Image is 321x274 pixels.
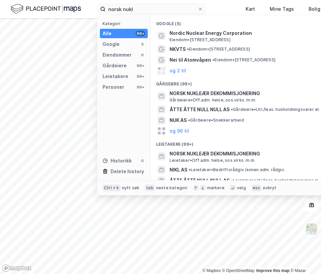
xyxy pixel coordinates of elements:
div: Mine Tags [270,5,294,13]
div: neste kategori [156,185,188,191]
span: Leietaker • Utl./leas. husholdningsvarer el. [231,178,319,183]
span: Eiendom • [STREET_ADDRESS] [212,57,275,63]
img: Z [305,223,318,235]
div: 99+ [136,84,145,90]
div: velg [237,185,246,191]
div: Kart [246,5,255,13]
div: avbryt [263,185,276,191]
div: Kontrollprogram for chat [287,242,321,274]
a: Mapbox homepage [2,264,31,272]
div: Kategori [103,21,148,26]
span: Gårdeiere • Utl./leas. husholdningsvarer el. [231,107,320,112]
span: Eiendom • [STREET_ADDRESS] [187,47,250,52]
div: Historikk [103,157,132,165]
div: markere [207,185,224,191]
a: OpenStreetMap [222,268,255,273]
span: • [231,107,233,112]
div: Google [103,40,120,48]
span: Gårdeiere • Off.adm. helse, sos.virks. m.m. [170,97,256,103]
div: 0 [140,158,145,163]
div: 5 [140,42,145,47]
span: ÅTTE ÅTTE NULL NULL AS [170,177,230,185]
div: 99+ [136,31,145,36]
span: NKVTS [170,45,186,53]
a: Mapbox [202,268,221,273]
span: Gårdeiere • Snekkerarbeid [188,118,244,123]
span: • [212,57,214,62]
span: Eiendom • [STREET_ADDRESS] [170,37,231,43]
span: Leietaker • Bedriftsrådgiv./annen adm. rådgiv. [189,167,285,173]
div: Leietakere [103,72,128,80]
div: nytt søk [122,185,140,191]
div: esc [251,185,262,191]
div: Bolig [309,5,320,13]
div: 99+ [136,63,145,68]
div: tab [145,185,155,191]
button: og 96 til [170,127,189,135]
iframe: Chat Widget [287,242,321,274]
span: Nei til Atomvåpen [170,56,211,64]
div: Gårdeiere [103,62,127,70]
div: 99+ [136,74,145,79]
span: ÅTTE ÅTTE NULL NULL AS [170,106,230,114]
span: • [188,118,190,123]
img: logo.f888ab2527a4732fd821a326f86c7f29.svg [11,3,81,15]
button: og 2 til [170,67,186,75]
div: Delete history [111,167,144,176]
input: Søk på adresse, matrikkel, gårdeiere, leietakere eller personer [106,4,198,14]
span: • [189,167,191,172]
span: NIKL AS [170,166,187,174]
div: Alle [103,29,112,38]
a: Improve this map [256,268,290,273]
span: • [231,178,233,183]
div: Ctrl + k [103,185,121,191]
div: Personer [103,83,124,91]
span: NUK AS [170,116,187,124]
span: Leietaker • Off.adm. helse, sos.virks. m.m. [170,158,255,163]
span: • [187,47,189,52]
div: Eiendommer [103,51,132,59]
div: 0 [140,52,145,58]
